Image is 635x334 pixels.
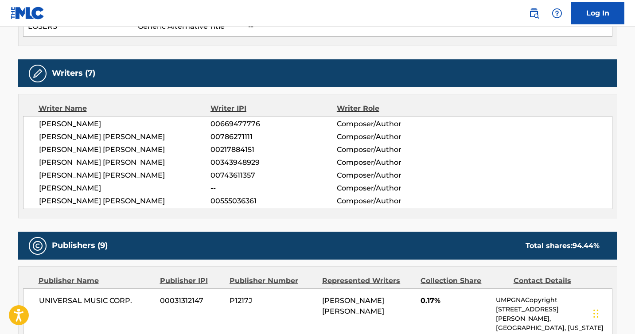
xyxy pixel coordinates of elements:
[548,4,566,22] div: Help
[39,157,211,168] span: [PERSON_NAME] [PERSON_NAME]
[322,296,384,315] span: [PERSON_NAME] [PERSON_NAME]
[210,196,336,206] span: 00555036361
[244,17,612,37] td: --
[39,276,153,286] div: Publisher Name
[39,183,211,194] span: [PERSON_NAME]
[39,144,211,155] span: [PERSON_NAME] [PERSON_NAME]
[573,241,600,250] span: 94.44 %
[230,276,316,286] div: Publisher Number
[571,2,624,24] a: Log In
[337,119,452,129] span: Composer/Author
[160,295,223,306] span: 00031312147
[133,17,244,37] td: Generic Alternative Title
[210,144,336,155] span: 00217884151
[210,183,336,194] span: --
[525,4,543,22] a: Public Search
[210,132,336,142] span: 00786271111
[210,157,336,168] span: 00343948929
[52,241,108,251] h5: Publishers (9)
[39,119,211,129] span: [PERSON_NAME]
[337,170,452,181] span: Composer/Author
[421,295,489,306] span: 0.17%
[337,183,452,194] span: Composer/Author
[337,157,452,168] span: Composer/Author
[514,276,600,286] div: Contact Details
[39,132,211,142] span: [PERSON_NAME] [PERSON_NAME]
[496,295,612,305] p: UMPGNACopyright
[210,103,337,114] div: Writer IPI
[421,276,506,286] div: Collection Share
[529,8,539,19] img: search
[337,103,452,114] div: Writer Role
[593,300,599,327] div: Drag
[39,103,211,114] div: Writer Name
[552,8,562,19] img: help
[591,291,635,334] iframe: Chat Widget
[39,295,154,306] span: UNIVERSAL MUSIC CORP.
[52,68,95,78] h5: Writers (7)
[23,17,133,37] td: LOSERS
[337,132,452,142] span: Composer/Author
[32,241,43,251] img: Publishers
[39,170,211,181] span: [PERSON_NAME] [PERSON_NAME]
[11,7,45,19] img: MLC Logo
[322,276,414,286] div: Represented Writers
[496,305,612,323] p: [STREET_ADDRESS][PERSON_NAME],
[210,119,336,129] span: 00669477776
[39,196,211,206] span: [PERSON_NAME] [PERSON_NAME]
[337,144,452,155] span: Composer/Author
[160,276,223,286] div: Publisher IPI
[526,241,600,251] div: Total shares:
[32,68,43,79] img: Writers
[337,196,452,206] span: Composer/Author
[230,295,316,306] span: P1217J
[210,170,336,181] span: 00743611357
